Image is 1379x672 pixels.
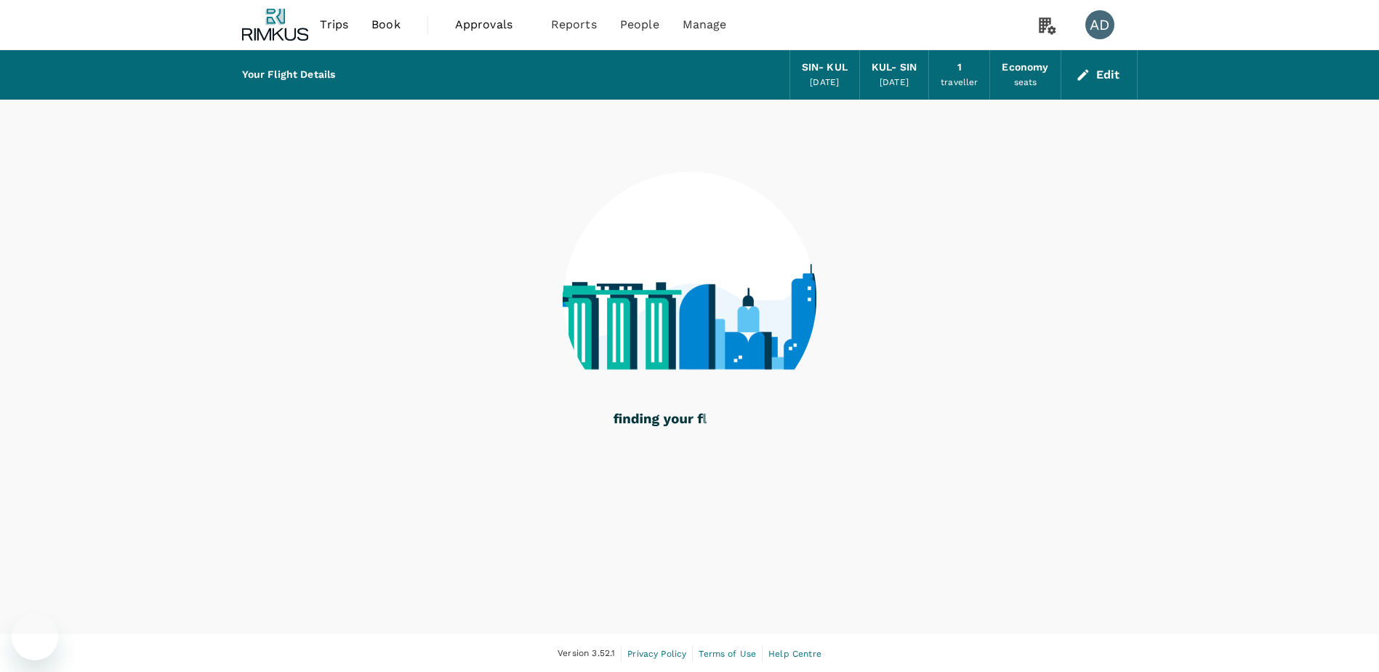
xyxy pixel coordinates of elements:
[371,16,401,33] span: Book
[1085,10,1114,39] div: AD
[320,16,348,33] span: Trips
[627,646,686,662] a: Privacy Policy
[941,76,978,90] div: traveller
[699,649,756,659] span: Terms of Use
[1073,63,1125,87] button: Edit
[802,60,848,76] div: SIN - KUL
[455,16,528,33] span: Approvals
[242,67,336,83] div: Your Flight Details
[551,16,597,33] span: Reports
[683,16,727,33] span: Manage
[872,60,917,76] div: KUL - SIN
[880,76,909,90] div: [DATE]
[1014,76,1037,90] div: seats
[957,60,962,76] div: 1
[768,646,821,662] a: Help Centre
[620,16,659,33] span: People
[699,646,756,662] a: Terms of Use
[1002,60,1048,76] div: Economy
[627,649,686,659] span: Privacy Policy
[810,76,839,90] div: [DATE]
[12,614,58,660] iframe: Button to launch messaging window
[614,414,739,427] g: finding your flights
[242,9,309,41] img: Rimkus SG Pte. Ltd.
[768,649,821,659] span: Help Centre
[558,647,615,661] span: Version 3.52.1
